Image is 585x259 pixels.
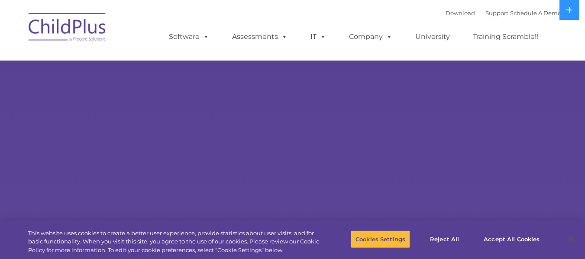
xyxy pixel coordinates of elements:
[28,229,322,255] div: This website uses cookies to create a better user experience, provide statistics about user visit...
[160,28,218,45] a: Software
[446,10,561,16] font: |
[417,230,472,248] button: Reject All
[223,28,296,45] a: Assessments
[479,230,544,248] button: Accept All Cookies
[407,28,459,45] a: University
[485,10,508,16] a: Support
[351,230,410,248] button: Cookies Settings
[562,230,581,249] button: Close
[24,7,111,50] img: ChildPlus by Procare Solutions
[302,28,335,45] a: IT
[464,28,547,45] a: Training Scramble!!
[340,28,401,45] a: Company
[446,10,475,16] a: Download
[510,10,561,16] a: Schedule A Demo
